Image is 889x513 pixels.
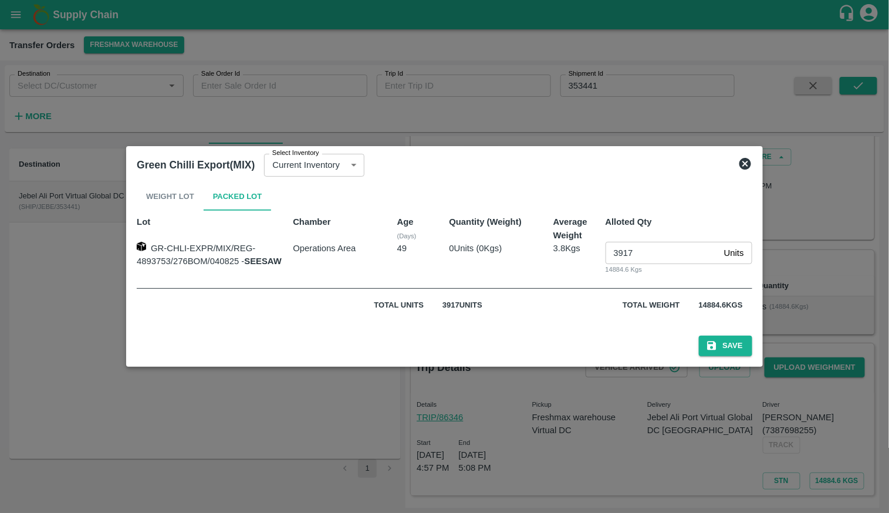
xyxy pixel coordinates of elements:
b: Age [397,217,414,227]
span: Average Weight [553,217,587,239]
p: Units [724,247,744,259]
span: Total units [374,301,424,309]
label: Select Inventory [272,148,319,158]
span: Alloted Qty [606,217,652,227]
span: 3.8 Kgs [553,244,580,253]
button: Save [699,336,752,356]
span: Quantity (Weight) [449,217,521,227]
span: 14884.6 Kgs [699,301,743,309]
img: box [137,242,146,251]
span: 49 [397,244,407,253]
strong: SEESAW [244,256,282,266]
span: Operations Area [293,244,356,253]
p: Current Inventory [272,158,340,171]
span: 0 Units ( 0 Kgs) [449,244,502,253]
span: 3917 Units [442,301,482,309]
button: Packed Lot [204,183,272,211]
div: 14884.6 Kgs [606,264,752,275]
span: GR-CHLI-EXPR/MIX/REG-4893753/276BOM/040825 - [137,244,282,266]
span: Chamber [293,217,330,227]
span: Total weight [623,301,680,309]
b: Green Chilli Export(MIX) [137,159,255,171]
span: Lot [137,217,150,227]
